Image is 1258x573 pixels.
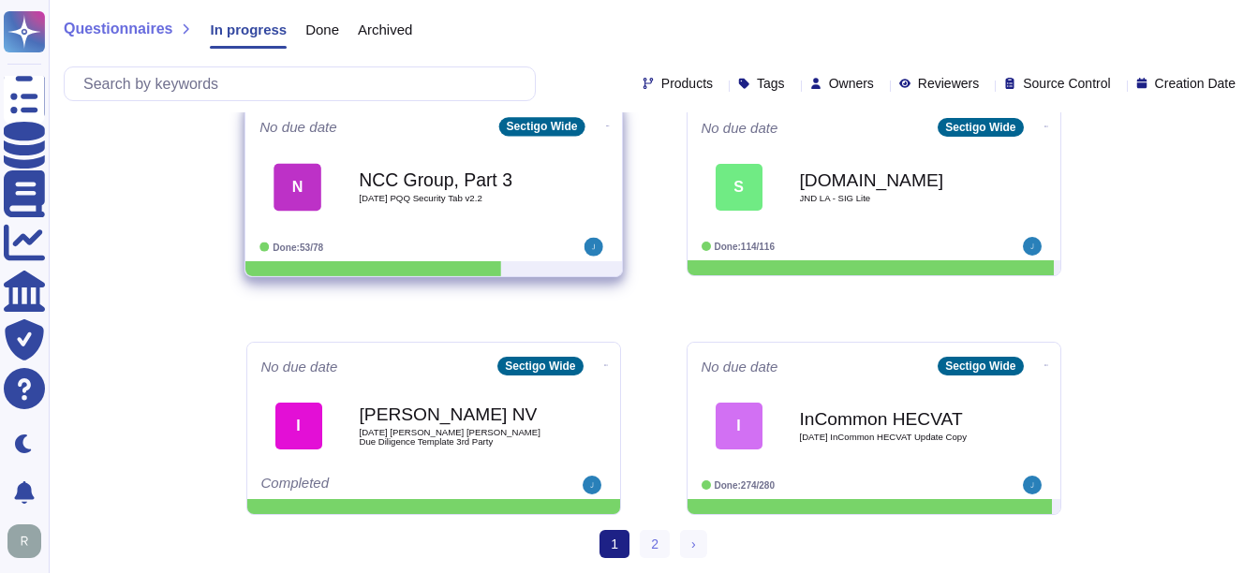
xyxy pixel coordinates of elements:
[261,360,338,374] span: No due date
[584,238,602,257] img: user
[74,67,535,100] input: Search by keywords
[757,77,785,90] span: Tags
[497,357,583,375] div: Sectigo Wide
[359,194,548,203] span: [DATE] PQQ Security Tab v2.2
[359,170,548,188] b: NCC Group, Part 3
[1023,77,1110,90] span: Source Control
[715,480,776,491] span: Done: 274/280
[800,194,987,203] span: JND LA - SIG Lite
[1023,237,1042,256] img: user
[358,22,412,37] span: Archived
[261,476,491,494] div: Completed
[702,360,778,374] span: No due date
[938,357,1023,375] div: Sectigo Wide
[800,410,987,428] b: InCommon HECVAT
[305,22,339,37] span: Done
[691,536,696,551] span: ›
[273,242,323,252] span: Done: 53/78
[640,530,670,558] a: 2
[7,524,41,558] img: user
[360,428,547,446] span: [DATE] [PERSON_NAME] [PERSON_NAME] Due Diligence Template 3rd Party
[702,121,778,135] span: No due date
[599,530,629,558] span: 1
[275,403,322,449] div: I
[661,77,713,90] span: Products
[829,77,874,90] span: Owners
[498,117,585,136] div: Sectigo Wide
[800,433,987,442] span: [DATE] InCommon HECVAT Update Copy
[210,22,287,37] span: In progress
[360,405,547,423] b: [PERSON_NAME] NV
[918,77,979,90] span: Reviewers
[583,476,601,494] img: user
[938,118,1023,137] div: Sectigo Wide
[274,163,321,211] div: N
[715,242,776,252] span: Done: 114/116
[64,22,172,37] span: Questionnaires
[1155,77,1236,90] span: Creation Date
[716,164,762,211] div: S
[1023,476,1042,494] img: user
[716,403,762,449] div: I
[800,171,987,189] b: [DOMAIN_NAME]
[4,521,54,562] button: user
[259,120,337,134] span: No due date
